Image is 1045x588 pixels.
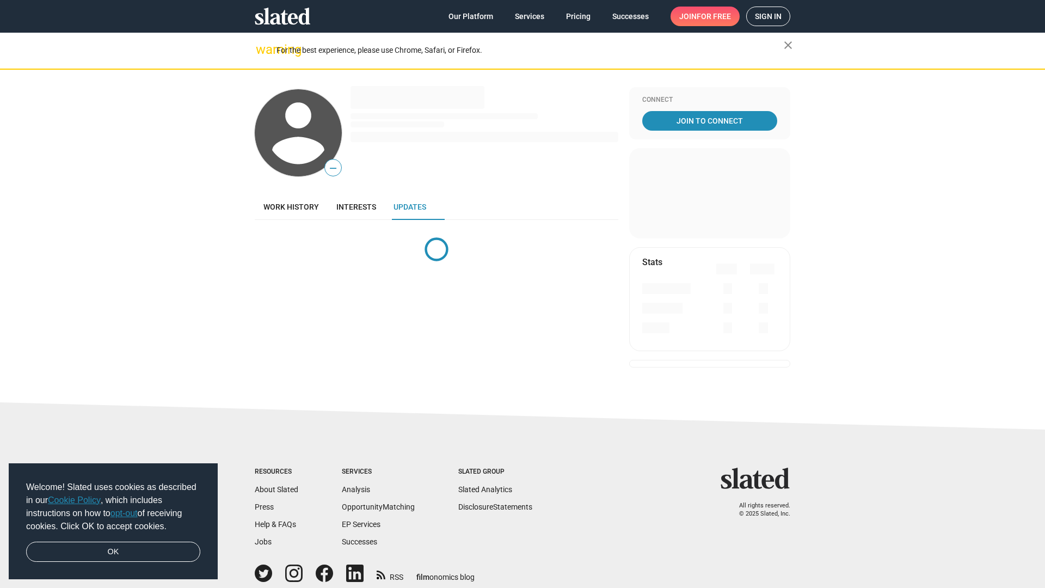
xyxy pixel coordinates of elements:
a: Jobs [255,537,272,546]
span: Successes [612,7,649,26]
a: RSS [377,566,403,583]
span: film [416,573,429,581]
a: About Slated [255,485,298,494]
div: Slated Group [458,468,532,476]
span: Welcome! Slated uses cookies as described in our , which includes instructions on how to of recei... [26,481,200,533]
span: Work history [263,203,319,211]
a: Updates [385,194,435,220]
a: dismiss cookie message [26,542,200,562]
mat-icon: close [782,39,795,52]
span: Services [515,7,544,26]
span: Interests [336,203,376,211]
div: For the best experience, please use Chrome, Safari, or Firefox. [276,43,784,58]
span: for free [697,7,731,26]
span: — [325,161,341,175]
a: DisclosureStatements [458,503,532,511]
a: Joinfor free [671,7,740,26]
span: Sign in [755,7,782,26]
span: Our Platform [448,7,493,26]
a: Our Platform [440,7,502,26]
span: Pricing [566,7,591,26]
mat-card-title: Stats [642,256,662,268]
a: filmonomics blog [416,563,475,583]
span: Updates [394,203,426,211]
a: OpportunityMatching [342,503,415,511]
a: Help & FAQs [255,520,296,529]
a: Work history [255,194,328,220]
span: Join [679,7,731,26]
a: Successes [604,7,657,26]
a: Services [506,7,553,26]
p: All rights reserved. © 2025 Slated, Inc. [728,502,790,518]
a: Cookie Policy [48,495,101,505]
div: cookieconsent [9,463,218,580]
a: Press [255,503,274,511]
a: Pricing [557,7,599,26]
a: Join To Connect [642,111,777,131]
a: Interests [328,194,385,220]
div: Services [342,468,415,476]
span: Join To Connect [644,111,775,131]
a: Slated Analytics [458,485,512,494]
a: Sign in [746,7,790,26]
div: Connect [642,96,777,105]
a: Successes [342,537,377,546]
a: opt-out [110,509,138,518]
div: Resources [255,468,298,476]
a: Analysis [342,485,370,494]
mat-icon: warning [256,43,269,56]
a: EP Services [342,520,380,529]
